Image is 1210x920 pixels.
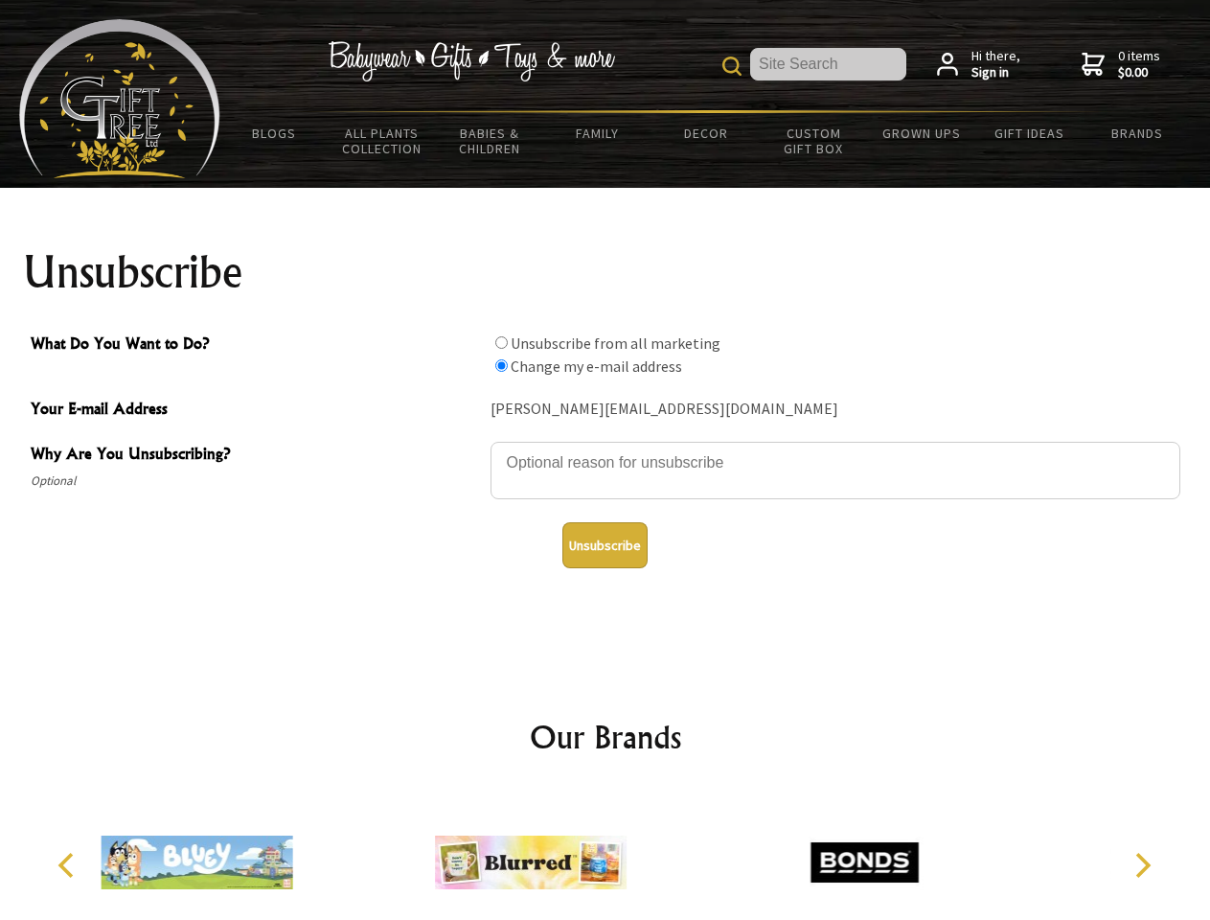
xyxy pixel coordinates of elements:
a: BLOGS [220,113,329,153]
img: Babyware - Gifts - Toys and more... [19,19,220,178]
a: Gift Ideas [975,113,1084,153]
span: Your E-mail Address [31,397,481,425]
a: Brands [1084,113,1192,153]
span: Hi there, [971,48,1020,81]
a: All Plants Collection [329,113,437,169]
textarea: Why Are You Unsubscribing? [491,442,1180,499]
label: Unsubscribe from all marketing [511,333,720,353]
input: What Do You Want to Do? [495,336,508,349]
strong: Sign in [971,64,1020,81]
a: Grown Ups [867,113,975,153]
input: Site Search [750,48,906,80]
span: What Do You Want to Do? [31,332,481,359]
a: Babies & Children [436,113,544,169]
img: product search [722,57,742,76]
button: Unsubscribe [562,522,648,568]
span: 0 items [1118,47,1160,81]
input: What Do You Want to Do? [495,359,508,372]
span: Why Are You Unsubscribing? [31,442,481,470]
a: Hi there,Sign in [937,48,1020,81]
h2: Our Brands [38,714,1173,760]
a: Family [544,113,652,153]
button: Next [1121,844,1163,886]
a: 0 items$0.00 [1082,48,1160,81]
a: Decor [651,113,760,153]
span: Optional [31,470,481,493]
a: Custom Gift Box [760,113,868,169]
label: Change my e-mail address [511,356,682,376]
button: Previous [48,844,90,886]
h1: Unsubscribe [23,249,1188,295]
div: [PERSON_NAME][EMAIL_ADDRESS][DOMAIN_NAME] [491,395,1180,425]
img: Babywear - Gifts - Toys & more [328,41,615,81]
strong: $0.00 [1118,64,1160,81]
